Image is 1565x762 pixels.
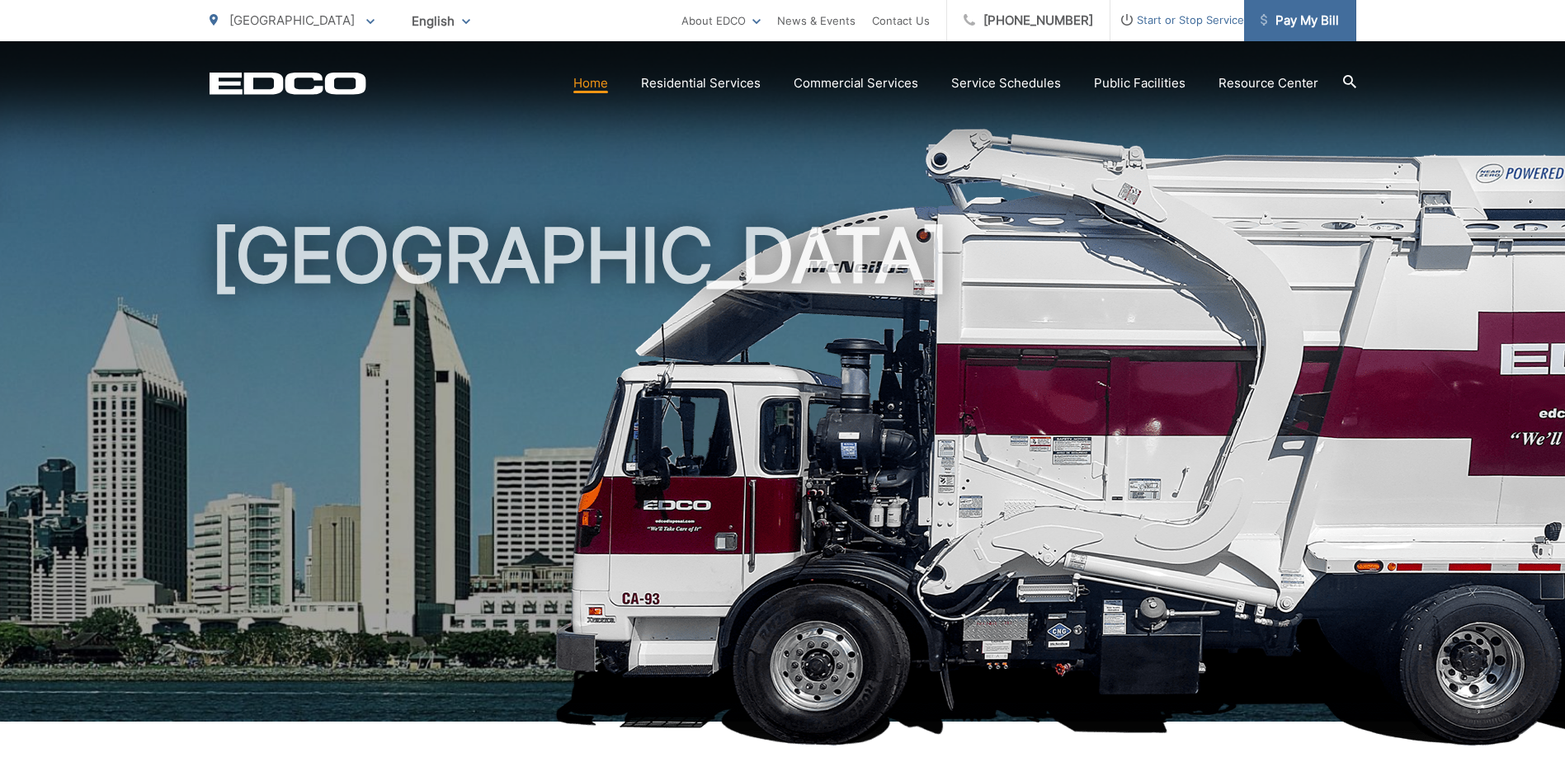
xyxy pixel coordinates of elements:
span: English [399,7,483,35]
a: Home [573,73,608,93]
a: Contact Us [872,11,930,31]
h1: [GEOGRAPHIC_DATA] [210,214,1356,736]
a: Commercial Services [794,73,918,93]
a: EDCD logo. Return to the homepage. [210,72,366,95]
a: Public Facilities [1094,73,1186,93]
span: Pay My Bill [1261,11,1339,31]
a: About EDCO [681,11,761,31]
span: [GEOGRAPHIC_DATA] [229,12,355,28]
a: News & Events [777,11,856,31]
a: Resource Center [1219,73,1318,93]
a: Residential Services [641,73,761,93]
a: Service Schedules [951,73,1061,93]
